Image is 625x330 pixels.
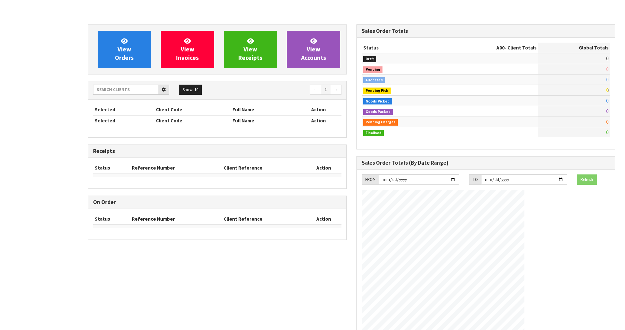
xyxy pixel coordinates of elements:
button: Show: 10 [179,85,202,95]
input: Search clients [93,85,158,95]
span: View Orders [115,37,134,62]
th: Client Code [154,104,231,115]
a: ViewAccounts [287,31,340,68]
th: Status [93,163,130,173]
span: Goods Packed [363,109,393,115]
th: Client Reference [222,163,306,173]
span: 0 [606,129,608,135]
a: ViewReceipts [224,31,277,68]
span: View Accounts [301,37,326,62]
span: 0 [606,87,608,93]
div: FROM [362,174,379,185]
span: 0 [606,119,608,125]
th: Status [362,43,444,53]
th: Client Reference [222,214,306,224]
th: Reference Number [130,163,222,173]
span: A00 [496,45,505,51]
span: View Invoices [176,37,199,62]
th: Action [306,163,341,173]
span: Draft [363,56,376,62]
h3: Sales Order Totals (By Date Range) [362,160,610,166]
a: 1 [321,85,330,95]
a: ← [310,85,321,95]
th: Reference Number [130,214,222,224]
th: Status [93,214,130,224]
div: TO [469,174,481,185]
span: Finalised [363,130,384,136]
span: 0 [606,76,608,83]
th: Full Name [231,115,295,126]
h3: On Order [93,199,341,205]
span: 0 [606,108,608,114]
th: Client Code [154,115,231,126]
h3: Receipts [93,148,341,154]
a: ViewInvoices [161,31,214,68]
span: View Receipts [238,37,262,62]
button: Refresh [577,174,597,185]
span: 0 [606,55,608,62]
a: ViewOrders [98,31,151,68]
th: Selected [93,104,154,115]
th: Action [306,214,341,224]
th: Selected [93,115,154,126]
th: Action [295,115,341,126]
span: Pending Charges [363,119,398,126]
h3: Sales Order Totals [362,28,610,34]
a: → [330,85,341,95]
span: Allocated [363,77,385,84]
th: - Client Totals [444,43,538,53]
nav: Page navigation [222,85,341,96]
span: Goods Picked [363,98,392,105]
th: Full Name [231,104,295,115]
span: 0 [606,66,608,72]
th: Global Totals [538,43,610,53]
span: Pending Pick [363,88,391,94]
th: Action [295,104,341,115]
span: 0 [606,98,608,104]
span: Pending [363,66,382,73]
